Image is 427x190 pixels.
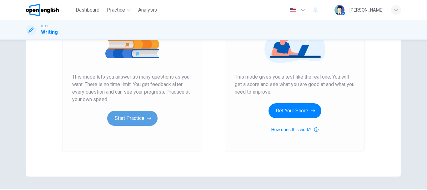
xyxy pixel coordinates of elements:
button: Analysis [136,4,159,16]
button: Practice [104,4,133,16]
img: OpenEnglish logo [26,4,59,16]
button: How does this work? [271,126,318,133]
h1: Writing [41,28,58,36]
span: Dashboard [76,6,99,14]
a: OpenEnglish logo [26,4,73,16]
button: Dashboard [73,4,102,16]
div: [PERSON_NAME] [349,6,384,14]
span: This mode gives you a test like the real one. You will get a score and see what you are good at a... [235,73,355,96]
button: Get Your Score [269,103,321,118]
img: Profile picture [334,5,344,15]
span: Analysis [138,6,157,14]
span: This mode lets you answer as many questions as you want. There is no time limit. You get feedback... [72,73,192,103]
span: Practice [107,6,125,14]
button: Start Practice [107,111,158,126]
img: en [289,8,297,13]
span: IELTS [41,24,48,28]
